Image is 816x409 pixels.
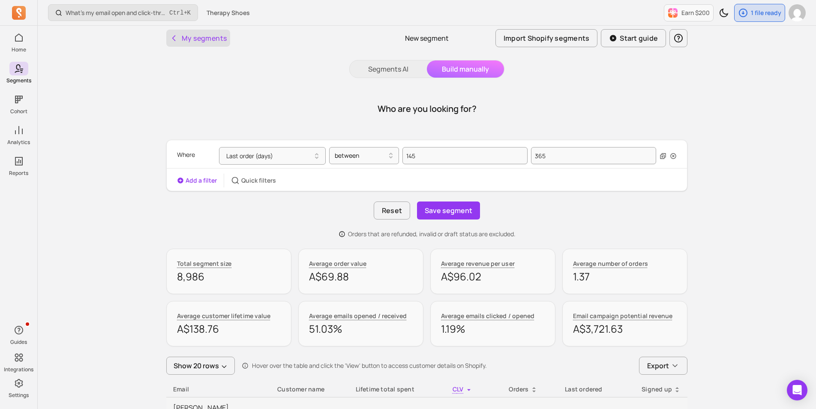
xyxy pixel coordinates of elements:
[427,60,504,78] button: Build manually
[166,30,230,47] button: My segments
[231,176,276,185] button: Quick filters
[620,33,658,43] p: Start guide
[639,357,687,375] button: Export
[12,46,26,53] p: Home
[9,322,28,347] button: Guides
[66,9,166,17] p: What’s my email open and click-through rate?
[187,9,191,16] kbd: K
[441,322,545,336] p: 1.19%
[715,4,732,21] button: Toggle dark mode
[681,9,710,17] p: Earn $200
[734,4,785,22] button: 1 file ready
[441,259,515,268] p: Average revenue per user
[252,361,487,370] p: Hover over the table and click the 'View' button to access customer details on Shopify.
[9,392,29,399] p: Settings
[309,270,413,283] p: A$69.88
[616,385,681,394] div: Signed up
[486,385,537,394] div: Orders
[787,380,807,400] div: Open Intercom Messenger
[405,33,449,43] p: New segment
[309,322,413,336] p: 51.03%
[169,8,191,17] span: +
[177,259,231,268] p: Total segment size
[173,385,264,394] div: Email
[166,357,235,375] button: Show 20 rows
[177,176,217,185] button: Add a filter
[219,147,326,165] button: Last order (days)
[177,147,195,162] p: Where
[647,361,669,371] span: Export
[177,270,281,283] p: 8,986
[531,147,656,164] input: Value for filter clause
[309,259,366,268] p: Average order value
[309,312,407,320] p: Average emails opened / received
[751,9,781,17] p: 1 file ready
[601,29,666,47] button: Start guide
[177,312,270,320] p: Average customer lifetime value
[7,139,30,146] p: Analytics
[48,4,198,21] button: What’s my email open and click-through rate?Ctrl+K
[177,322,281,336] p: A$138.76
[277,385,342,394] p: Customer name
[374,201,410,220] button: Reset
[417,201,480,220] button: Save segment
[573,259,648,268] p: Average number of orders
[348,230,516,238] p: Orders that are refunded, invalid or draft status are excluded.
[402,147,528,164] input: Value for filter clause
[207,9,250,17] span: Therapy Shoes
[441,270,545,283] p: A$96.02
[356,385,407,394] div: Lifetime total spent
[378,103,477,115] h1: Who are you looking for?
[6,77,31,84] p: Segments
[441,312,534,320] p: Average emails clicked / opened
[664,4,714,21] button: Earn $200
[573,312,672,320] p: Email campaign potential revenue
[573,270,677,283] p: 1.37
[789,4,806,21] img: avatar
[350,60,427,78] button: Segments AI
[201,5,255,21] button: Therapy Shoes
[10,339,27,346] p: Guides
[169,9,184,17] kbd: Ctrl
[10,108,27,115] p: Cohort
[573,322,677,336] p: A$3,721.63
[551,385,603,394] div: Last ordered
[9,170,28,177] p: Reports
[495,29,598,47] button: Import Shopify segments
[241,176,276,185] p: Quick filters
[453,385,464,393] span: CLV
[4,366,33,373] p: Integrations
